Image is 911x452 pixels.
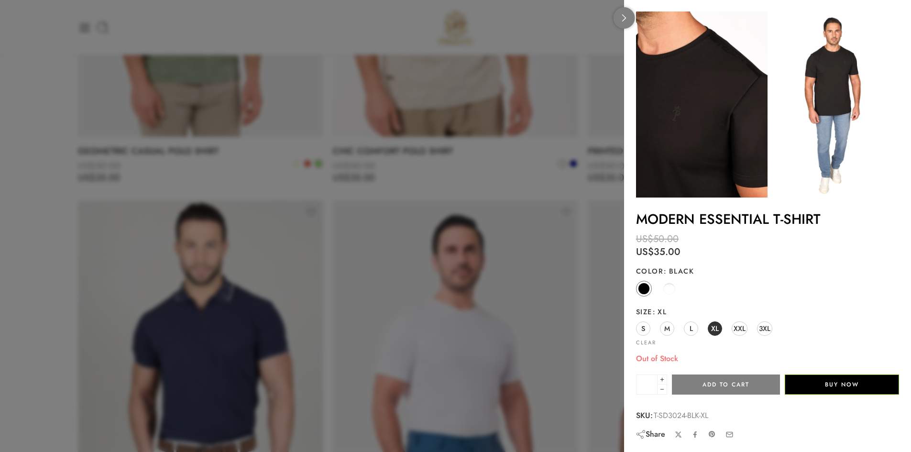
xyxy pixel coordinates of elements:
span: 3XL [759,322,770,335]
span: S [641,322,645,335]
a: L [684,321,698,336]
span: L [690,322,693,335]
div: Share [636,429,665,440]
p: Out of Stock [636,353,899,365]
a: Email to your friends [725,430,734,439]
span: M [664,322,670,335]
span: Black [663,266,694,276]
span: T-SD3024-BLK-XL [654,409,708,422]
a: XXL [732,321,747,336]
bdi: 50.00 [636,232,679,246]
a: MODERN ESSENTIAL T-SHIRT [636,209,821,229]
a: S [636,321,650,336]
a: Pin on Pinterest [708,430,716,438]
span: XL [711,322,719,335]
span: XXL [734,322,746,335]
a: XL [708,321,722,336]
button: Add to cart [672,375,780,395]
strong: SKU: [636,409,653,422]
label: Size [636,307,899,317]
span: US$ [636,245,654,259]
a: Clear options [636,340,656,345]
a: Share on Facebook [691,431,699,438]
a: M [660,321,674,336]
input: Product quantity [636,375,658,395]
bdi: 35.00 [636,245,681,259]
span: US$ [636,232,653,246]
button: Buy Now [785,375,899,395]
a: 3XL [757,321,772,336]
label: Color [636,266,899,276]
span: XL [652,307,667,317]
a: Share on X [675,431,682,438]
